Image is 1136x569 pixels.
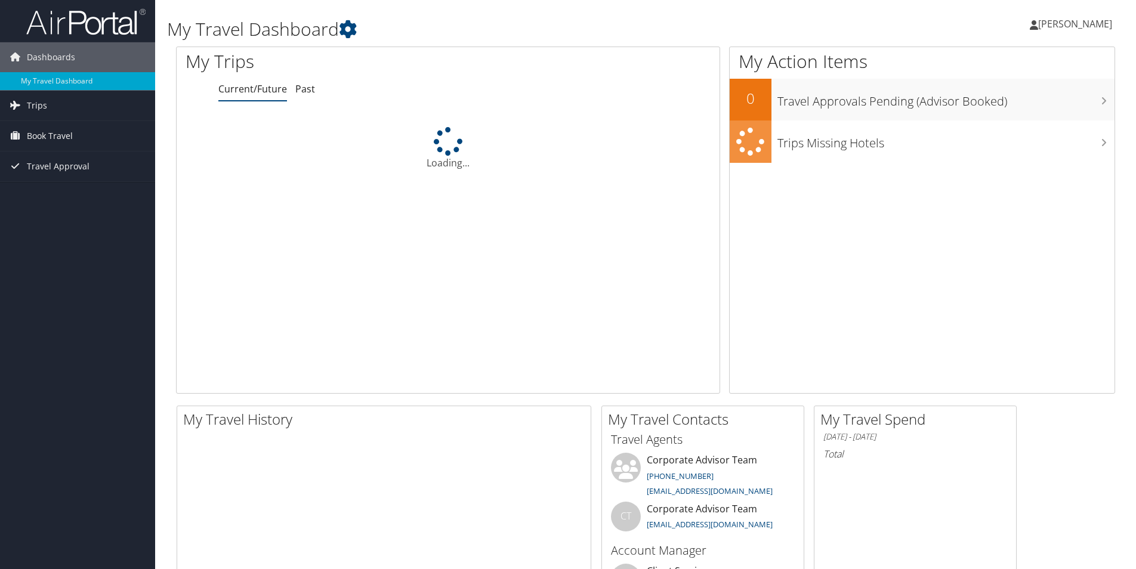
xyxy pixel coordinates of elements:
[730,79,1115,120] a: 0Travel Approvals Pending (Advisor Booked)
[611,431,795,448] h3: Travel Agents
[27,121,73,151] span: Book Travel
[167,17,805,42] h1: My Travel Dashboard
[777,87,1115,110] h3: Travel Approvals Pending (Advisor Booked)
[820,409,1016,429] h2: My Travel Spend
[647,485,773,496] a: [EMAIL_ADDRESS][DOMAIN_NAME]
[1030,6,1124,42] a: [PERSON_NAME]
[730,49,1115,74] h1: My Action Items
[27,91,47,120] span: Trips
[730,120,1115,163] a: Trips Missing Hotels
[1038,17,1112,30] span: [PERSON_NAME]
[186,49,484,74] h1: My Trips
[611,542,795,559] h3: Account Manager
[611,502,641,531] div: CT
[218,82,287,95] a: Current/Future
[26,8,146,36] img: airportal-logo.png
[777,129,1115,151] h3: Trips Missing Hotels
[647,519,773,530] a: [EMAIL_ADDRESS][DOMAIN_NAME]
[183,409,591,429] h2: My Travel History
[730,88,771,109] h2: 0
[605,453,801,502] li: Corporate Advisor Team
[647,471,714,481] a: [PHONE_NUMBER]
[27,42,75,72] span: Dashboards
[823,447,1007,460] h6: Total
[823,431,1007,443] h6: [DATE] - [DATE]
[608,409,804,429] h2: My Travel Contacts
[27,151,89,181] span: Travel Approval
[295,82,315,95] a: Past
[605,502,801,540] li: Corporate Advisor Team
[177,127,720,170] div: Loading...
